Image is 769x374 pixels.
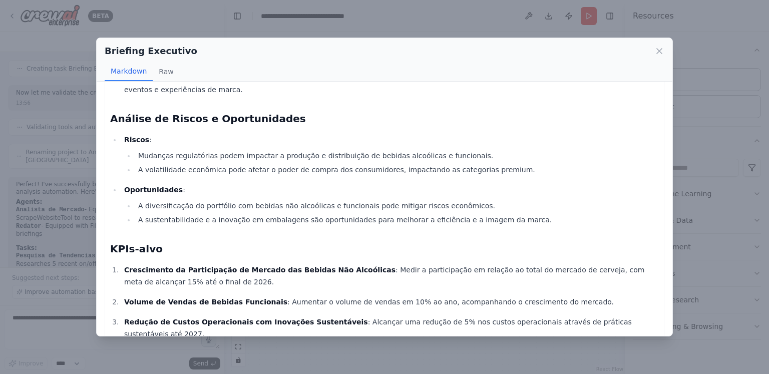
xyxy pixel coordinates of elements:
[124,266,396,274] strong: Crescimento da Participação de Mercado das Bebidas Não Alcoólicas
[124,298,287,306] strong: Volume de Vendas de Bebidas Funcionais
[121,72,659,96] li: : Manter preços elevados para refletir a exclusividade e a qualidade superior, com pacotes promoc...
[105,62,153,81] button: Markdown
[110,112,659,126] h2: Análise de Riscos e Oportunidades
[124,318,368,326] strong: Redução de Custos Operacionais com Inovações Sustentáveis
[135,150,659,162] li: Mudanças regulatórias podem impactar a produção e distribuição de bebidas alcoólicas e funcionais.
[105,44,197,58] h2: Briefing Executivo
[135,200,659,212] li: A diversificação do portfólio com bebidas não alcoólicas e funcionais pode mitigar riscos econômi...
[135,164,659,176] li: A volatilidade econômica pode afetar o poder de compra dos consumidores, impactando as categorias...
[124,134,659,146] p: :
[135,214,659,226] li: A sustentabilidade e a inovação em embalagens são oportunidades para melhorar a eficiência e a im...
[124,184,659,196] p: :
[124,264,659,288] p: : Medir a participação em relação ao total do mercado de cerveja, com meta de alcançar 15% até o ...
[124,316,659,340] p: : Alcançar uma redução de 5% nos custos operacionais através de práticas sustentáveis até 2027.
[124,136,149,144] strong: Riscos
[124,186,183,194] strong: Oportunidades
[153,62,179,81] button: Raw
[110,242,659,256] h2: KPIs-alvo
[124,296,659,308] p: : Aumentar o volume de vendas em 10% ao ano, acompanhando o crescimento do mercado.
